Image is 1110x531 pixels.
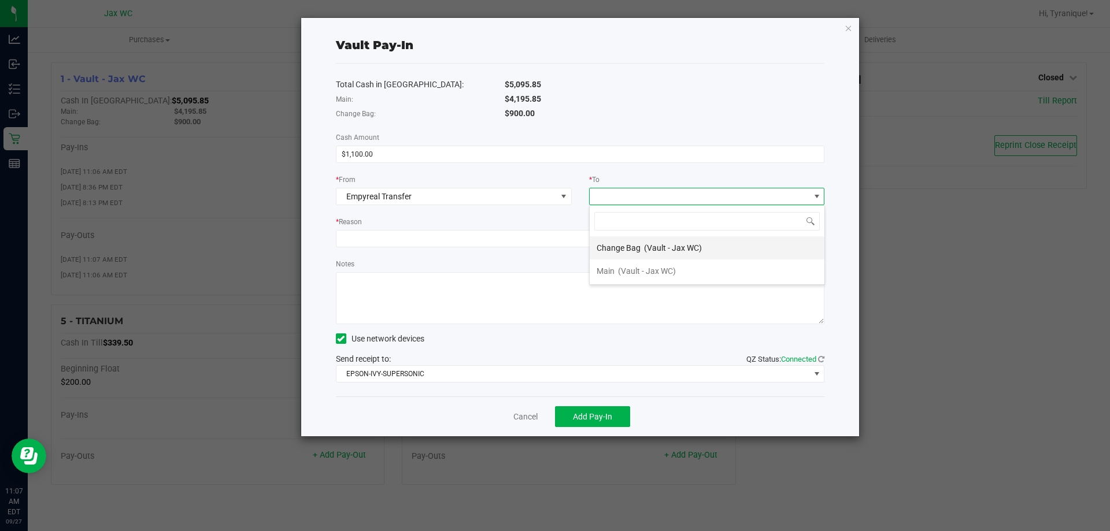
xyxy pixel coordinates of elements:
[618,266,676,276] span: (Vault - Jax WC)
[597,266,615,276] span: Main
[336,333,424,345] label: Use network devices
[336,36,413,54] div: Vault Pay-In
[746,355,824,363] span: QZ Status:
[781,355,816,363] span: Connected
[513,411,538,423] a: Cancel
[336,110,376,118] span: Change Bag:
[336,80,464,89] span: Total Cash in [GEOGRAPHIC_DATA]:
[555,406,630,427] button: Add Pay-In
[336,366,810,382] span: EPSON-IVY-SUPERSONIC
[12,439,46,473] iframe: Resource center
[644,243,702,252] span: (Vault - Jax WC)
[336,174,356,185] label: From
[336,259,354,269] label: Notes
[336,354,391,363] span: Send receipt to:
[336,133,379,142] span: Cash Amount
[505,94,541,103] span: $4,195.85
[573,412,612,421] span: Add Pay-In
[346,192,412,201] span: Empyreal Transfer
[336,95,353,103] span: Main:
[589,174,600,185] label: To
[597,243,641,252] span: Change Bag
[505,109,535,118] span: $900.00
[505,80,541,89] span: $5,095.85
[336,217,362,227] label: Reason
